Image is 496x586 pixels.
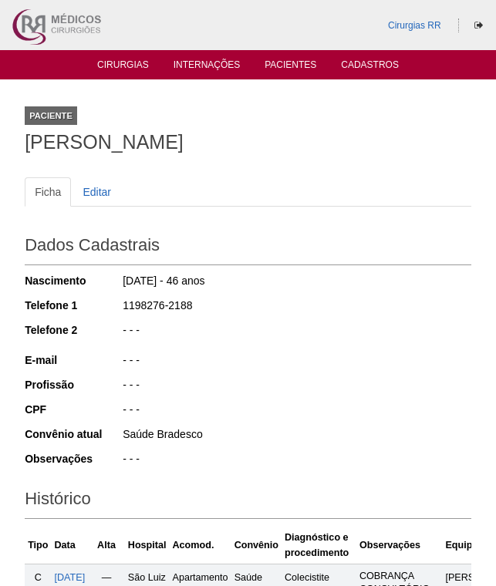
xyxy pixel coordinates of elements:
div: C [28,570,48,585]
a: Cirurgias [97,59,149,75]
div: - - - [121,377,471,396]
h2: Dados Cadastrais [25,230,471,265]
div: Telefone 2 [25,322,121,338]
div: Telefone 1 [25,298,121,313]
th: Tipo [25,527,51,564]
a: [DATE] [55,572,86,583]
th: Alta [88,527,125,564]
th: Observações [356,527,443,564]
a: Internações [174,59,241,75]
a: Cirurgias RR [388,20,441,31]
a: Cadastros [341,59,399,75]
th: Data [52,527,89,564]
a: Editar [73,177,121,207]
div: Paciente [25,106,77,125]
h1: [PERSON_NAME] [25,133,471,152]
th: Hospital [125,527,170,564]
div: Nascimento [25,273,121,288]
div: [DATE] - 46 anos [121,273,471,292]
a: Pacientes [265,59,316,75]
th: Acomod. [170,527,231,564]
a: Ficha [25,177,71,207]
i: Sair [474,21,483,30]
th: Diagnóstico e procedimento [282,527,356,564]
div: - - - [121,322,471,342]
div: CPF [25,402,121,417]
div: - - - [121,352,471,372]
div: 1198276-2188 [121,298,471,317]
div: Convênio atual [25,426,121,442]
div: Profissão [25,377,121,392]
div: Observações [25,451,121,466]
th: Convênio [231,527,282,564]
div: - - - [121,402,471,421]
div: Saúde Bradesco [121,426,471,446]
h2: Histórico [25,483,471,519]
div: E-mail [25,352,121,368]
div: - - - [121,451,471,470]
